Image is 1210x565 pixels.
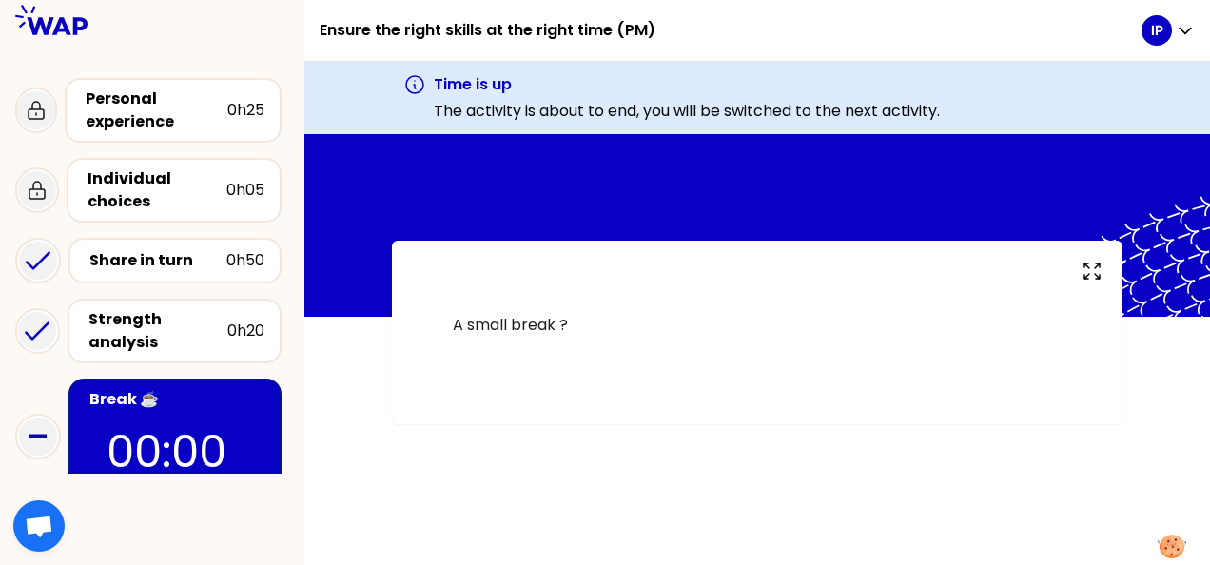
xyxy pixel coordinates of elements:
div: 0h05 [226,179,264,202]
div: Strength analysis [88,308,227,354]
div: 0h50 [226,249,264,272]
h3: Time is up [434,73,940,96]
div: 0h20 [227,320,264,342]
div: Personal experience [86,88,227,133]
p: The activity is about to end, you will be switched to the next activity. [434,100,940,123]
div: Aprire la chat [13,500,65,552]
div: Individual choices [88,167,226,213]
div: Break ☕️ [89,388,264,411]
p: 00:00 [107,419,244,485]
button: IP [1142,15,1195,46]
div: 0h25 [227,99,264,122]
div: Share in turn [89,249,226,272]
p: IP [1151,21,1163,40]
p: A small break ? [453,314,1062,337]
